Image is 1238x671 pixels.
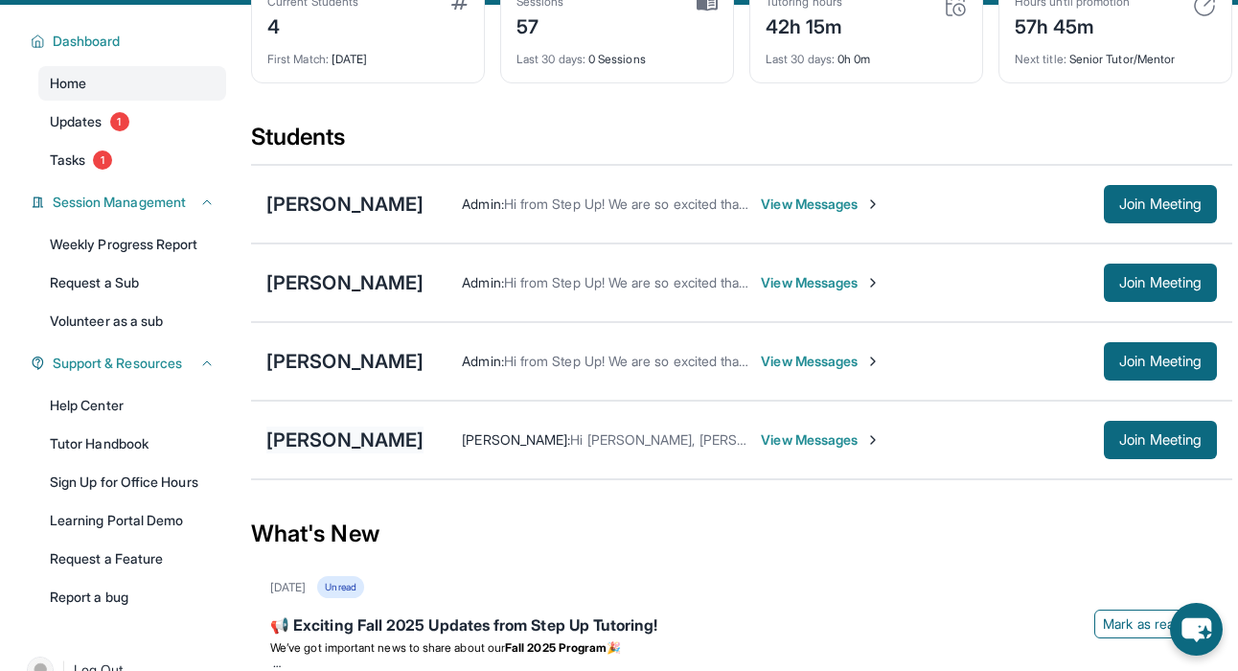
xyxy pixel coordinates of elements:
[570,431,951,448] span: Hi [PERSON_NAME], [PERSON_NAME] is online waiting for you
[761,352,881,371] span: View Messages
[270,640,505,655] span: We’ve got important news to share about our
[251,122,1232,164] div: Students
[1119,277,1202,289] span: Join Meeting
[53,354,182,373] span: Support & Resources
[38,66,226,101] a: Home
[1104,264,1217,302] button: Join Meeting
[462,353,503,369] span: Admin :
[1119,356,1202,367] span: Join Meeting
[607,640,621,655] span: 🎉
[38,427,226,461] a: Tutor Handbook
[1103,614,1181,634] span: Mark as read
[865,275,881,290] img: Chevron-Right
[53,193,186,212] span: Session Management
[865,197,881,212] img: Chevron-Right
[45,32,215,51] button: Dashboard
[38,542,226,576] a: Request a Feature
[50,112,103,131] span: Updates
[266,191,424,218] div: [PERSON_NAME]
[761,430,881,450] span: View Messages
[1119,434,1202,446] span: Join Meeting
[270,613,1213,640] div: 📢 Exciting Fall 2025 Updates from Step Up Tutoring!
[53,32,121,51] span: Dashboard
[1104,185,1217,223] button: Join Meeting
[251,492,1232,576] div: What's New
[462,196,503,212] span: Admin :
[266,269,424,296] div: [PERSON_NAME]
[38,388,226,423] a: Help Center
[865,432,881,448] img: Chevron-Right
[38,465,226,499] a: Sign Up for Office Hours
[93,150,112,170] span: 1
[1015,52,1066,66] span: Next title :
[1170,603,1223,656] button: chat-button
[1104,421,1217,459] button: Join Meeting
[505,640,607,655] strong: Fall 2025 Program
[110,112,129,131] span: 1
[267,52,329,66] span: First Match :
[462,431,570,448] span: [PERSON_NAME] :
[266,348,424,375] div: [PERSON_NAME]
[38,266,226,300] a: Request a Sub
[516,10,564,40] div: 57
[267,10,358,40] div: 4
[38,104,226,139] a: Updates1
[38,580,226,614] a: Report a bug
[266,427,424,453] div: [PERSON_NAME]
[270,580,306,595] div: [DATE]
[1094,610,1213,638] button: Mark as read
[50,74,86,93] span: Home
[761,273,881,292] span: View Messages
[1119,198,1202,210] span: Join Meeting
[516,52,585,66] span: Last 30 days :
[766,52,835,66] span: Last 30 days :
[766,10,843,40] div: 42h 15m
[761,195,881,214] span: View Messages
[516,40,718,67] div: 0 Sessions
[45,193,215,212] button: Session Management
[50,150,85,170] span: Tasks
[1015,10,1130,40] div: 57h 45m
[317,576,363,598] div: Unread
[38,304,226,338] a: Volunteer as a sub
[267,40,469,67] div: [DATE]
[38,503,226,538] a: Learning Portal Demo
[38,143,226,177] a: Tasks1
[38,227,226,262] a: Weekly Progress Report
[1015,40,1216,67] div: Senior Tutor/Mentor
[45,354,215,373] button: Support & Resources
[462,274,503,290] span: Admin :
[766,40,967,67] div: 0h 0m
[1104,342,1217,381] button: Join Meeting
[865,354,881,369] img: Chevron-Right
